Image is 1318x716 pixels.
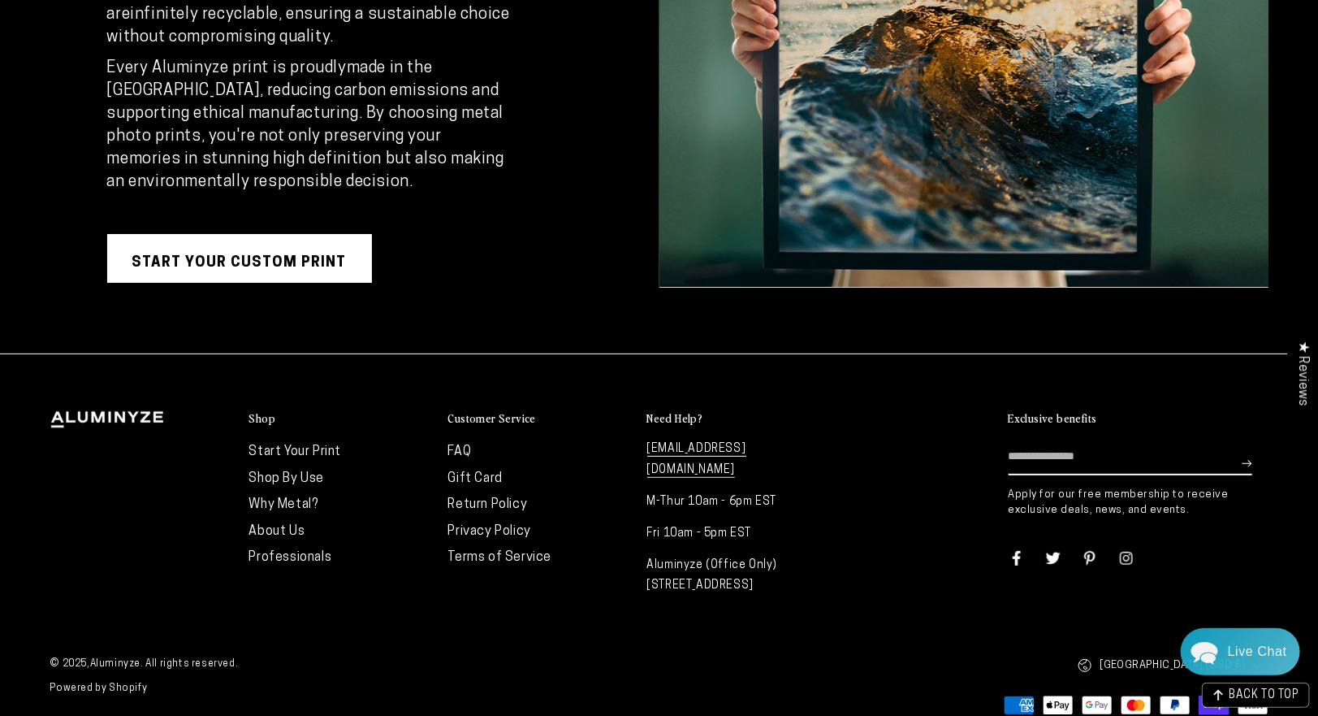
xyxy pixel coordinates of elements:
summary: Exclusive benefits [1009,411,1268,427]
small: © 2025, . All rights reserved. [50,653,659,677]
p: Fri 10am - 5pm EST [647,523,830,544]
a: FAQ [448,445,472,458]
a: About Us [249,525,305,538]
div: Contact Us Directly [1228,628,1287,675]
a: Gift Card [448,472,503,485]
a: Aluminyze [90,659,140,669]
a: Shop By Use [249,472,325,485]
summary: Need Help? [647,411,830,427]
summary: Customer Service [448,411,631,427]
p: M-Thur 10am - 6pm EST [647,492,830,512]
a: Return Policy [448,498,528,511]
a: Start Your Print [249,445,342,458]
p: Every Aluminyze print is proudly , reducing carbon emissions and supporting ethical manufacturing... [107,57,513,193]
div: Click to open Judge.me floating reviews tab [1287,328,1318,419]
h2: Shop [249,411,276,426]
a: Professionals [249,551,332,564]
a: Why Metal? [249,498,318,511]
a: Start Your Custom Print [107,234,372,283]
button: [GEOGRAPHIC_DATA] (USD $) [1078,648,1268,683]
a: Powered by Shopify [50,683,148,693]
a: [EMAIL_ADDRESS][DOMAIN_NAME] [647,443,746,477]
a: Privacy Policy [448,525,531,538]
h2: Exclusive benefits [1009,411,1097,426]
span: BACK TO TOP [1229,690,1299,701]
h2: Need Help? [647,411,703,426]
strong: infinitely recyclable [130,7,279,23]
span: [GEOGRAPHIC_DATA] (USD $) [1100,656,1246,675]
p: Aluminyze (Office Only) [STREET_ADDRESS] [647,555,830,596]
h2: Customer Service [448,411,536,426]
a: Terms of Service [448,551,552,564]
button: Subscribe [1242,439,1252,488]
div: Chat widget toggle [1181,628,1300,675]
p: Apply for our free membership to receive exclusive deals, news, and events. [1009,488,1268,517]
summary: Shop [249,411,432,427]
